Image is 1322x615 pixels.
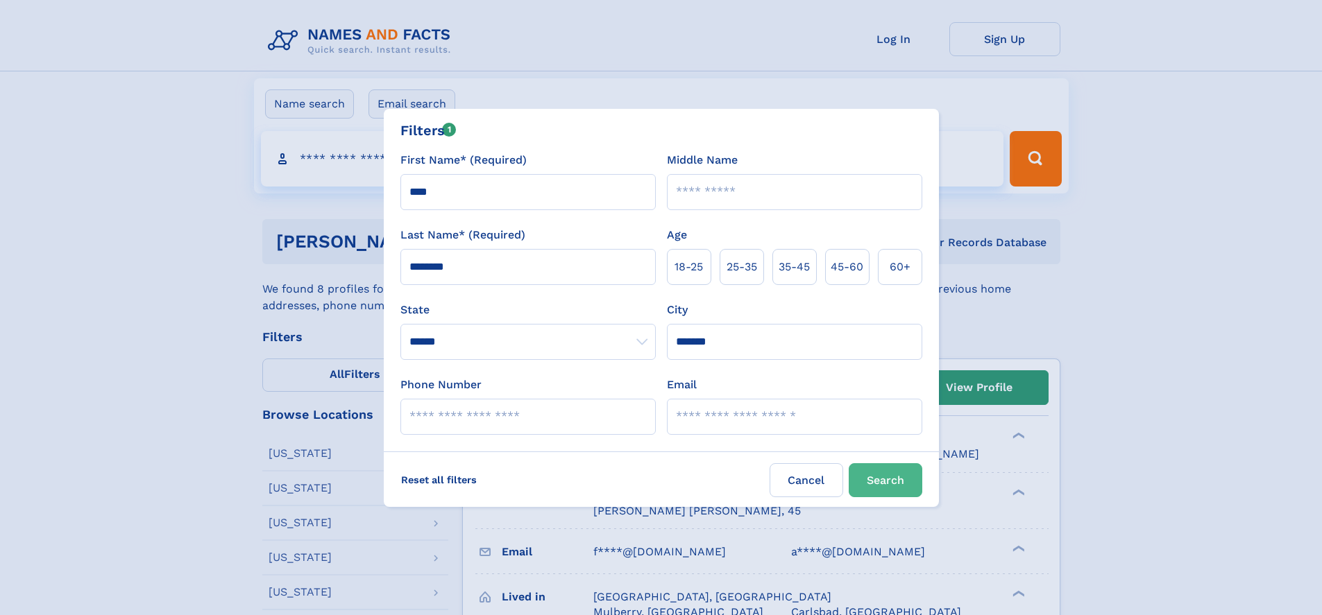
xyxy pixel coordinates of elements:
span: 18‑25 [675,259,703,275]
div: Filters [400,120,457,141]
label: Age [667,227,687,243]
button: Search [849,463,922,497]
label: State [400,302,656,318]
label: Email [667,376,697,393]
label: First Name* (Required) [400,152,527,168]
span: 45‑60 [831,259,863,275]
span: 60+ [890,259,910,275]
label: Last Name* (Required) [400,227,525,243]
span: 25‑35 [727,259,757,275]
label: Cancel [770,463,843,497]
label: Reset all filters [392,463,486,496]
label: City [667,302,688,318]
label: Middle Name [667,152,738,168]
label: Phone Number [400,376,482,393]
span: 35‑45 [779,259,810,275]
